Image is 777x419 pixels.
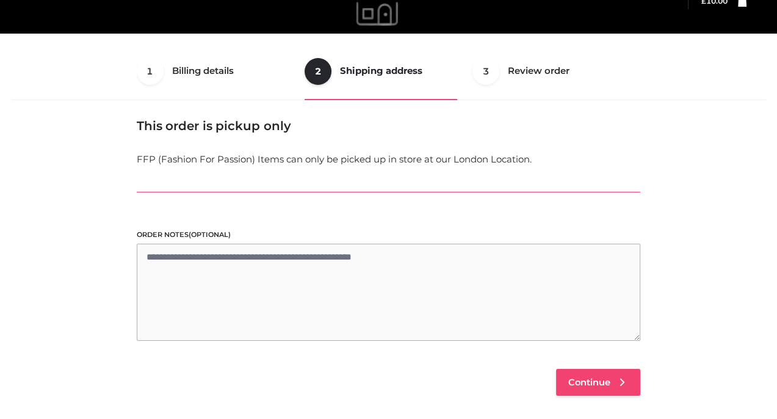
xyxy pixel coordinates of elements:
[189,230,231,239] span: (optional)
[556,369,640,396] a: Continue
[137,118,640,133] h3: This order is pickup only
[137,151,640,167] p: FFP (Fashion For Passion) Items can only be picked up in store at our London Location.
[137,229,640,241] label: Order notes
[568,377,610,388] span: Continue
